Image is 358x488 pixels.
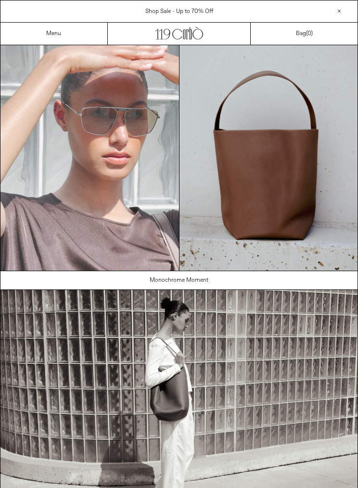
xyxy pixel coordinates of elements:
span: ) [307,30,313,38]
a: Monochrome Moment [0,271,358,289]
a: Shop Sale - Up to 70% Off [145,8,213,15]
a: Bag() [296,29,313,38]
a: Your browser does not support the video tag. [0,265,179,273]
a: Menu [46,30,61,38]
span: 0 [307,30,311,38]
video: Your browser does not support the video tag. [0,45,179,271]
